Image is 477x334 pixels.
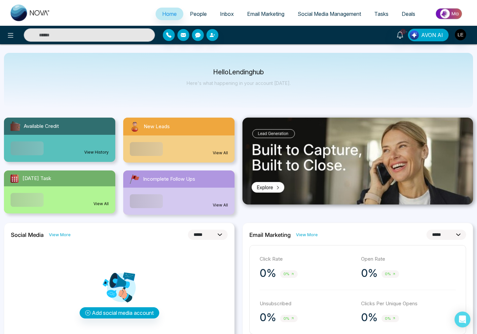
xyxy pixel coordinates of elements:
a: Inbox [213,8,240,20]
span: 0% [382,315,399,322]
a: Deals [395,8,422,20]
span: Email Marketing [247,11,284,17]
p: Here's what happening in your account [DATE]. [187,80,291,86]
button: AVON AI [408,29,449,41]
a: People [183,8,213,20]
p: Hello Lendinghub [187,69,291,75]
span: 0% [280,270,298,278]
img: todayTask.svg [9,173,20,184]
span: Incomplete Follow Ups [143,175,195,183]
span: Tasks [374,11,388,17]
p: 0% [361,311,378,324]
img: Lead Flow [410,30,419,40]
span: AVON AI [421,31,443,39]
p: Open Rate [361,255,456,263]
span: People [190,11,207,17]
img: Nova CRM Logo [11,5,50,21]
span: Home [162,11,177,17]
span: Inbox [220,11,234,17]
a: View All [213,150,228,156]
a: View More [296,232,318,238]
h2: Social Media [11,232,44,238]
span: New Leads [144,123,170,130]
p: 0% [361,267,378,280]
span: Available Credit [24,123,59,130]
span: Social Media Management [298,11,361,17]
img: followUps.svg [128,173,140,185]
p: Clicks Per Unique Opens [361,300,456,308]
p: Click Rate [260,255,354,263]
a: View All [93,201,109,207]
p: 0% [260,311,276,324]
p: 0% [260,267,276,280]
img: availableCredit.svg [9,120,21,132]
img: User Avatar [455,29,466,40]
span: 0% [382,270,399,278]
a: Social Media Management [291,8,368,20]
a: Email Marketing [240,8,291,20]
button: Add social media account [80,307,159,318]
a: View More [49,232,71,238]
a: Home [156,8,183,20]
a: New LeadsView All [119,118,238,163]
a: View History [84,149,109,155]
div: Open Intercom Messenger [455,312,470,327]
img: newLeads.svg [128,120,141,133]
span: Deals [402,11,415,17]
a: 10+ [392,29,408,40]
p: Unsubscribed [260,300,354,308]
a: View All [213,202,228,208]
img: . [242,118,473,204]
img: Market-place.gif [425,6,473,21]
span: 0% [280,315,298,322]
span: [DATE] Task [22,175,51,182]
img: Analytics png [103,271,136,304]
a: Tasks [368,8,395,20]
span: 10+ [400,29,406,35]
a: Incomplete Follow UpsView All [119,170,238,215]
h2: Email Marketing [249,232,291,238]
